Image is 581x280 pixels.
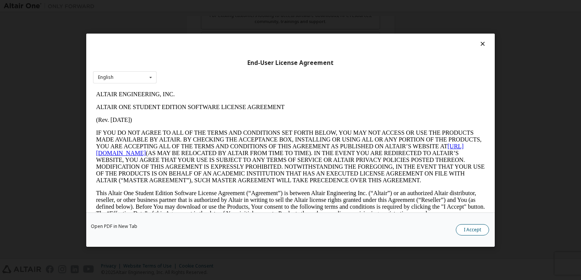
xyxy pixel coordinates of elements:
p: (Rev. [DATE]) [3,29,392,35]
a: Open PDF in New Tab [91,224,137,228]
button: I Accept [456,224,489,235]
a: [URL][DOMAIN_NAME] [3,55,371,68]
div: End-User License Agreement [93,59,488,66]
p: This Altair One Student Edition Software License Agreement (“Agreement”) is between Altair Engine... [3,102,392,129]
p: ALTAIR ENGINEERING, INC. [3,3,392,10]
div: English [98,75,113,80]
p: IF YOU DO NOT AGREE TO ALL OF THE TERMS AND CONDITIONS SET FORTH BELOW, YOU MAY NOT ACCESS OR USE... [3,42,392,96]
p: ALTAIR ONE STUDENT EDITION SOFTWARE LICENSE AGREEMENT [3,16,392,23]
